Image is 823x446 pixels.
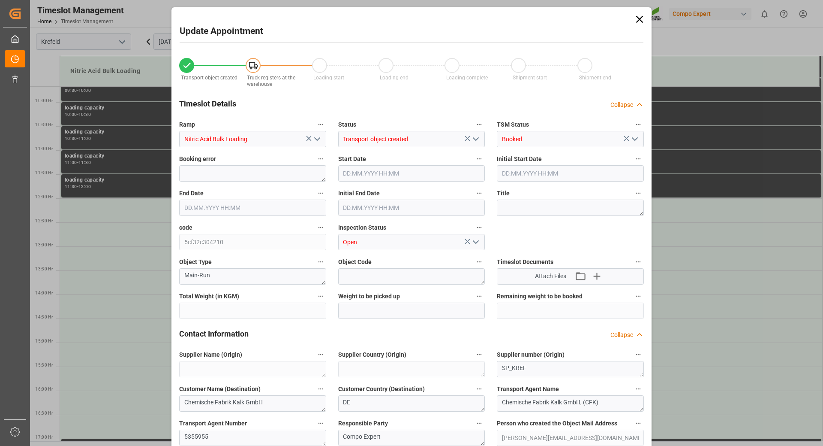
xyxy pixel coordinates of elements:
[338,385,425,394] span: Customer Country (Destination)
[338,155,366,164] span: Start Date
[474,153,485,164] button: Start Date
[180,24,263,38] h2: Update Appointment
[610,331,633,340] div: Collapse
[310,133,323,146] button: open menu
[474,188,485,199] button: Initial End Date
[338,430,485,446] textarea: Compo Expert
[497,350,565,359] span: Supplier number (Origin)
[633,153,644,164] button: Initial Start Date
[338,165,485,182] input: DD.MM.YYYY HH:MM
[315,418,326,429] button: Transport Agent Number
[315,383,326,394] button: Customer Name (Destination)
[474,418,485,429] button: Responsible Party
[179,258,212,267] span: Object Type
[338,258,372,267] span: Object Code
[179,430,326,446] textarea: 5355955
[338,395,485,412] textarea: DE
[474,349,485,360] button: Supplier Country (Origin)
[315,222,326,233] button: code
[513,75,547,81] span: Shipment start
[633,256,644,267] button: Timeslot Documents
[338,419,388,428] span: Responsible Party
[497,361,644,377] textarea: SP_KREF
[497,419,617,428] span: Person who created the Object Mail Address
[633,291,644,302] button: Remaining weight to be booked
[338,189,380,198] span: Initial End Date
[497,292,583,301] span: Remaining weight to be booked
[315,256,326,267] button: Object Type
[179,385,261,394] span: Customer Name (Destination)
[315,349,326,360] button: Supplier Name (Origin)
[610,100,633,109] div: Collapse
[338,350,406,359] span: Supplier Country (Origin)
[474,222,485,233] button: Inspection Status
[313,75,344,81] span: Loading start
[179,223,192,232] span: code
[338,120,356,129] span: Status
[497,189,510,198] span: Title
[469,133,482,146] button: open menu
[497,155,542,164] span: Initial Start Date
[474,256,485,267] button: Object Code
[179,120,195,129] span: Ramp
[315,291,326,302] button: Total Weight (in KGM)
[474,383,485,394] button: Customer Country (Destination)
[247,75,295,87] span: Truck registers at the warehouse
[338,292,400,301] span: Weight to be picked up
[380,75,408,81] span: Loading end
[338,223,386,232] span: Inspection Status
[179,200,326,216] input: DD.MM.YYYY HH:MM
[579,75,611,81] span: Shipment end
[315,188,326,199] button: End Date
[338,200,485,216] input: DD.MM.YYYY HH:MM
[633,119,644,130] button: TSM Status
[179,328,249,340] h2: Contact Information
[179,350,242,359] span: Supplier Name (Origin)
[535,272,566,281] span: Attach Files
[633,349,644,360] button: Supplier number (Origin)
[474,291,485,302] button: Weight to be picked up
[474,119,485,130] button: Status
[633,383,644,394] button: Transport Agent Name
[179,395,326,412] textarea: Chemische Fabrik Kalk GmbH
[469,236,482,249] button: open menu
[497,395,644,412] textarea: Chemische Fabrik Kalk GmbH, (CFK)
[179,189,204,198] span: End Date
[179,292,239,301] span: Total Weight (in KGM)
[497,385,559,394] span: Transport Agent Name
[179,419,247,428] span: Transport Agent Number
[633,188,644,199] button: Title
[633,418,644,429] button: Person who created the Object Mail Address
[179,131,326,147] input: Type to search/select
[497,258,553,267] span: Timeslot Documents
[446,75,488,81] span: Loading complete
[315,153,326,164] button: Booking error
[497,165,644,182] input: DD.MM.YYYY HH:MM
[628,133,640,146] button: open menu
[338,131,485,147] input: Type to search/select
[179,268,326,285] textarea: Main-Run
[179,98,236,109] h2: Timeslot Details
[315,119,326,130] button: Ramp
[181,75,237,81] span: Transport object created
[179,155,216,164] span: Booking error
[497,120,529,129] span: TSM Status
